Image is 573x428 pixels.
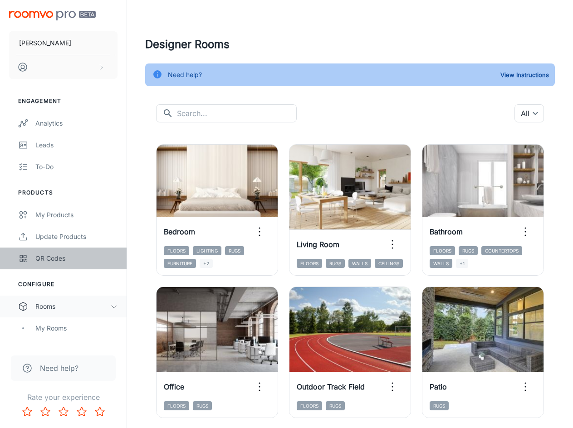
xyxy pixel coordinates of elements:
[35,210,118,220] div: My Products
[35,162,118,172] div: To-do
[9,11,96,20] img: Roomvo PRO Beta
[297,381,365,392] h6: Outdoor Track Field
[193,246,221,255] span: Lighting
[225,246,244,255] span: Rugs
[481,246,522,255] span: Countertops
[164,381,184,392] h6: Office
[164,226,195,237] h6: Bedroom
[430,246,455,255] span: Floors
[91,403,109,421] button: Rate 5 star
[7,392,119,403] p: Rate your experience
[54,403,73,421] button: Rate 3 star
[145,36,555,53] h4: Designer Rooms
[430,381,447,392] h6: Patio
[40,363,78,374] span: Need help?
[459,246,478,255] span: Rugs
[498,68,551,82] button: View Instructions
[35,118,118,128] div: Analytics
[35,253,118,263] div: QR Codes
[514,104,544,122] div: All
[456,259,468,268] span: +1
[35,232,118,242] div: Update Products
[164,259,196,268] span: Furniture
[430,401,449,410] span: Rugs
[177,104,297,122] input: Search...
[430,259,452,268] span: Walls
[168,66,202,83] div: Need help?
[9,31,118,55] button: [PERSON_NAME]
[326,401,345,410] span: Rugs
[36,403,54,421] button: Rate 2 star
[348,259,371,268] span: Walls
[35,302,110,311] div: Rooms
[73,403,91,421] button: Rate 4 star
[297,401,322,410] span: Floors
[375,259,403,268] span: Ceilings
[297,239,339,250] h6: Living Room
[19,38,71,48] p: [PERSON_NAME]
[18,403,36,421] button: Rate 1 star
[297,259,322,268] span: Floors
[164,401,189,410] span: Floors
[200,259,213,268] span: +2
[164,246,189,255] span: Floors
[193,401,212,410] span: Rugs
[35,323,118,333] div: My Rooms
[35,140,118,150] div: Leads
[326,259,345,268] span: Rugs
[430,226,463,237] h6: Bathroom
